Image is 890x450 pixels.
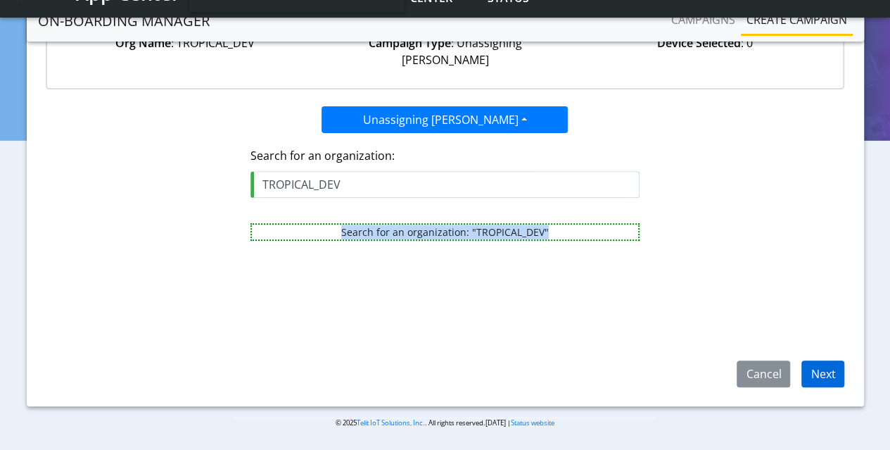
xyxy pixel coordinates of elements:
[575,35,834,68] div: : 0
[741,6,853,34] a: Create campaign
[233,418,657,428] p: © 2025 . All rights reserved.[DATE] |
[737,361,790,387] button: Cancel
[368,35,450,51] strong: Campaign Type
[315,35,575,68] div: : Unassigning [PERSON_NAME]
[115,35,171,51] strong: Org Name
[56,35,315,68] div: : TROPICAL_DEV
[322,106,568,133] button: Unassigning [PERSON_NAME]
[250,223,640,241] pre: Search for an organization: "TROPICAL_DEV"
[666,6,741,34] a: Campaigns
[250,171,640,198] input: Organization search
[357,418,425,427] a: Telit IoT Solutions, Inc.
[250,147,640,164] label: Search for an organization:
[801,361,844,387] button: Next
[511,418,554,427] a: Status website
[38,7,210,35] a: On-Boarding Manager
[657,35,741,51] strong: Device Selected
